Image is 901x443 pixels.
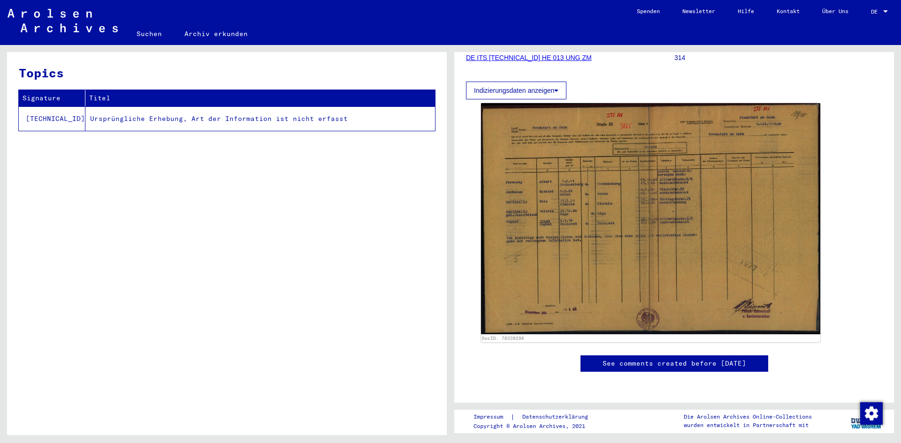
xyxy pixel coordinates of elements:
[871,8,881,15] span: DE
[849,409,884,433] img: yv_logo.png
[860,402,883,425] img: Zustimmung ändern
[473,412,599,422] div: |
[125,23,173,45] a: Suchen
[19,90,85,106] th: Signature
[515,412,599,422] a: Datenschutzerklärung
[466,82,566,99] button: Indizierungsdaten anzeigen
[684,413,812,421] p: Die Arolsen Archives Online-Collections
[860,402,882,424] div: Zustimmung ändern
[473,412,511,422] a: Impressum
[466,54,592,61] a: DE ITS [TECHNICAL_ID] HE 013 UNG ZM
[684,421,812,429] p: wurden entwickelt in Partnerschaft mit
[85,90,435,106] th: Titel
[482,336,524,341] a: DocID: 70339296
[173,23,259,45] a: Archiv erkunden
[481,103,820,334] img: 001.jpg
[674,53,882,63] p: 314
[85,106,435,131] td: Ursprüngliche Erhebung, Art der Information ist nicht erfasst
[19,64,435,82] h3: Topics
[473,422,599,430] p: Copyright © Arolsen Archives, 2021
[19,106,85,131] td: [TECHNICAL_ID]
[8,9,118,32] img: Arolsen_neg.svg
[603,359,746,368] a: See comments created before [DATE]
